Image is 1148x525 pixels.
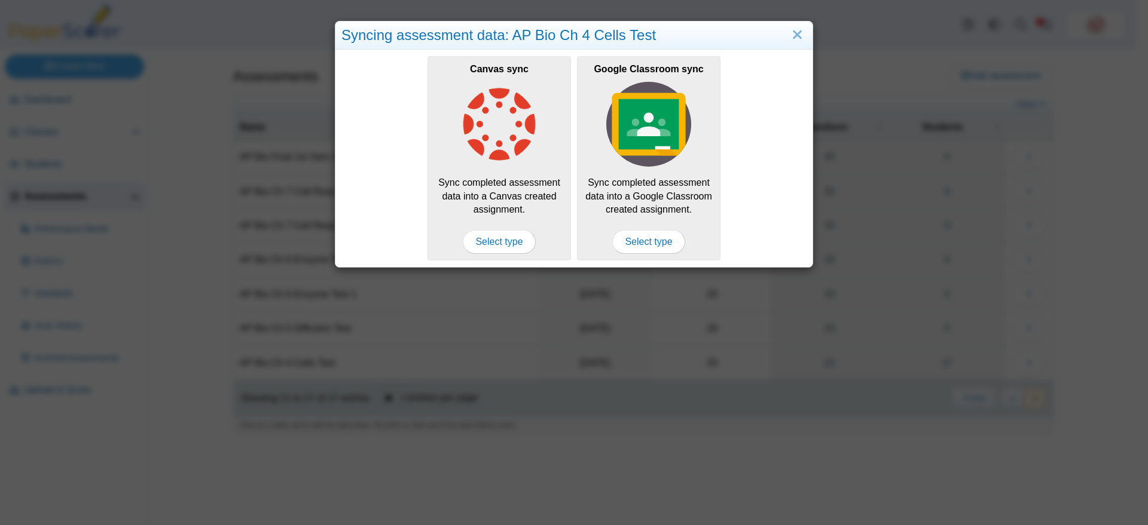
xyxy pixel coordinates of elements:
[606,82,691,167] img: class-type-google-classroom.svg
[788,25,807,45] a: Close
[463,230,535,254] span: Select type
[577,56,720,260] div: Sync completed assessment data into a Google Classroom created assignment.
[470,64,529,74] b: Canvas sync
[594,64,703,74] b: Google Classroom sync
[457,82,542,167] img: class-type-canvas.png
[612,230,685,254] span: Select type
[335,22,813,50] div: Syncing assessment data: AP Bio Ch 4 Cells Test
[428,56,571,260] div: Sync completed assessment data into a Canvas created assignment.
[577,56,720,260] a: Google Classroom sync Sync completed assessment data into a Google Classroom created assignment. ...
[428,56,571,260] a: Canvas sync Sync completed assessment data into a Canvas created assignment. Select type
